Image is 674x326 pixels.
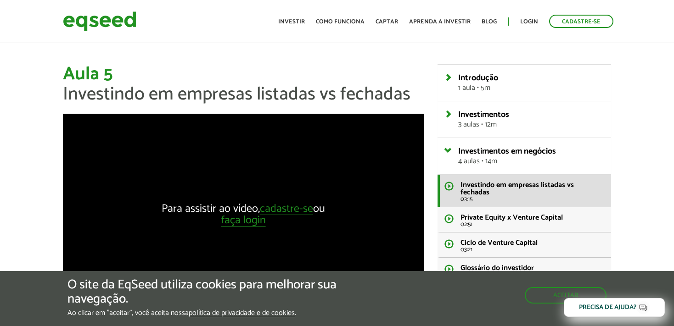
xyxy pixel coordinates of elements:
[520,19,538,25] a: Login
[458,84,604,92] span: 1 aula • 5m
[63,59,112,89] span: Aula 5
[549,15,613,28] a: Cadastre-se
[461,262,534,274] span: Glossário do investidor
[63,79,410,110] span: Investindo em empresas listadas vs fechadas
[461,247,604,253] span: 03:21
[461,211,563,224] span: Private Equity x Venture Capital
[409,19,471,25] a: Aprenda a investir
[525,287,607,304] button: Aceitar
[461,237,538,249] span: Ciclo de Venture Capital
[458,144,556,158] span: Investimentos em negócios
[458,111,604,128] a: Investimentos3 aulas • 12m
[438,258,611,282] a: Glossário do investidor 04:16
[461,221,604,227] span: 02:51
[438,207,611,232] a: Private Equity x Venture Capital 02:51
[316,19,365,25] a: Como funciona
[438,232,611,258] a: Ciclo de Venture Capital 03:21
[458,74,604,92] a: Introdução1 aula • 5m
[153,204,334,227] div: Para assistir ao vídeo, ou
[461,179,574,199] span: Investindo em empresas listadas vs fechadas
[278,19,305,25] a: Investir
[260,204,313,215] a: cadastre-se
[189,309,295,317] a: política de privacidade e de cookies
[458,121,604,128] span: 3 aulas • 12m
[458,158,604,165] span: 4 aulas • 14m
[458,108,509,122] span: Investimentos
[482,19,497,25] a: Blog
[67,278,391,306] h5: O site da EqSeed utiliza cookies para melhorar sua navegação.
[438,175,611,207] a: Investindo em empresas listadas vs fechadas 03:15
[221,215,266,227] a: faça login
[67,309,391,317] p: Ao clicar em "aceitar", você aceita nossa .
[458,147,604,165] a: Investimentos em negócios4 aulas • 14m
[376,19,398,25] a: Captar
[461,196,604,202] span: 03:15
[63,9,136,33] img: EqSeed
[458,71,498,85] span: Introdução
